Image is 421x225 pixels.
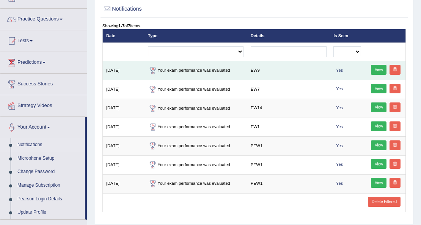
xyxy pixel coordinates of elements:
[371,102,386,112] a: View
[333,86,345,93] span: Yes
[102,4,291,14] h2: Notifications
[247,99,330,118] td: EW14
[371,159,386,169] a: View
[145,174,247,193] td: Your exam performance was evaluated
[247,61,330,80] td: EW9
[145,99,247,118] td: Your exam performance was evaluated
[14,152,85,165] a: Microphone Setup
[251,33,264,38] a: Details
[0,117,85,136] a: Your Account
[0,30,87,49] a: Tests
[102,118,145,137] td: [DATE]
[333,143,345,149] span: Yes
[148,33,157,38] a: Type
[0,74,87,93] a: Success Stories
[390,178,401,188] a: Delete
[333,105,345,112] span: Yes
[390,140,401,150] a: Delete
[0,95,87,114] a: Strategy Videos
[102,99,145,118] td: [DATE]
[0,9,87,28] a: Practice Questions
[118,24,124,28] b: 1-7
[102,80,145,99] td: [DATE]
[333,33,348,38] a: Is Seen
[102,61,145,80] td: [DATE]
[14,206,85,219] a: Update Profile
[145,80,247,99] td: Your exam performance was evaluated
[390,84,401,94] a: Delete
[390,121,401,131] a: Delete
[247,156,330,175] td: PEW1
[247,137,330,156] td: PEW1
[102,137,145,156] td: [DATE]
[145,137,247,156] td: Your exam performance was evaluated
[14,138,85,152] a: Notifications
[333,161,345,168] span: Yes
[247,174,330,193] td: PEW1
[145,156,247,175] td: Your exam performance was evaluated
[102,23,406,29] div: Showing of items.
[102,174,145,193] td: [DATE]
[333,124,345,131] span: Yes
[390,159,401,169] a: Delete
[145,118,247,137] td: Your exam performance was evaluated
[102,156,145,175] td: [DATE]
[371,178,386,188] a: View
[145,61,247,80] td: Your exam performance was evaluated
[368,197,400,207] a: Delete Filtered
[14,192,85,206] a: Pearson Login Details
[371,140,386,150] a: View
[0,52,87,71] a: Predictions
[371,65,386,75] a: View
[14,165,85,179] a: Change Password
[371,84,386,94] a: View
[247,118,330,137] td: EW1
[14,179,85,192] a: Manage Subscription
[390,65,401,75] a: Delete
[128,24,130,28] b: 7
[247,80,330,99] td: EW7
[390,102,401,112] a: Delete
[106,33,115,38] a: Date
[333,67,345,74] span: Yes
[371,121,386,131] a: View
[333,180,345,187] span: Yes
